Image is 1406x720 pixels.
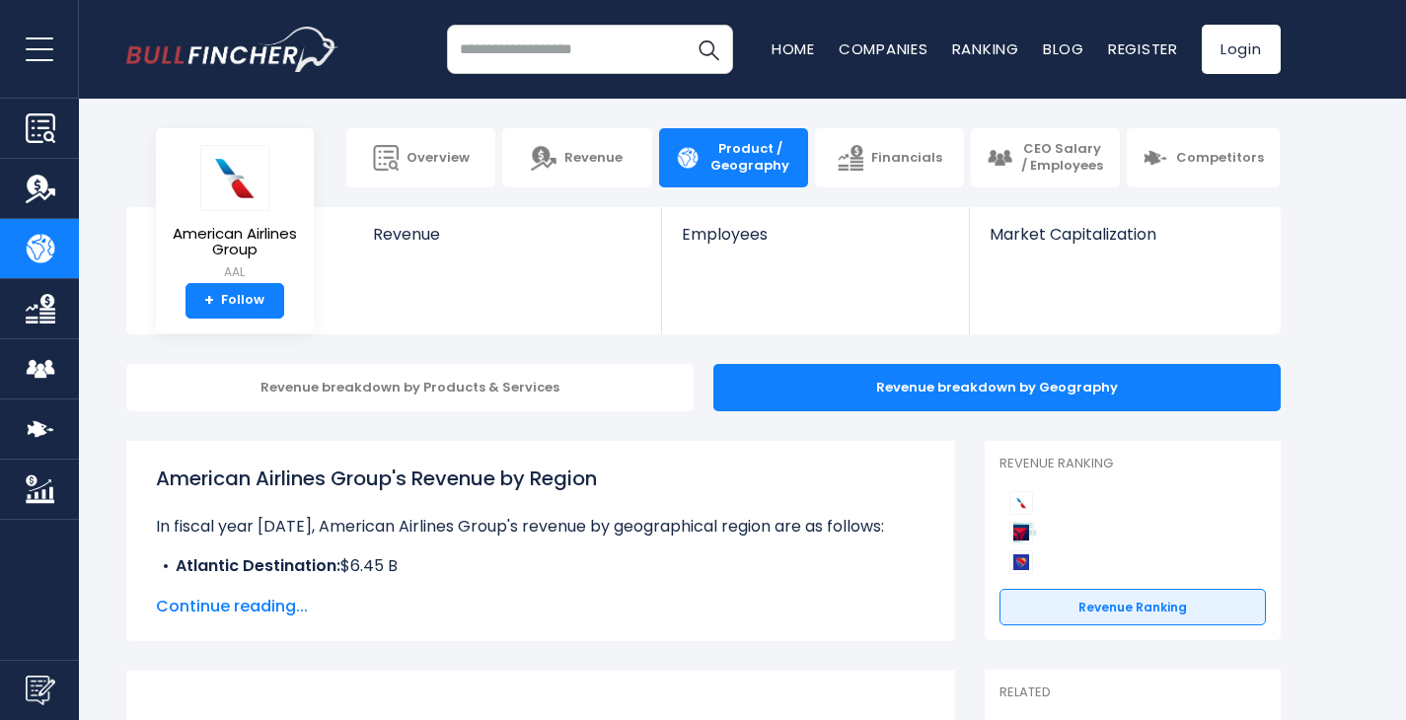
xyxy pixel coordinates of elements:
[708,141,792,175] span: Product / Geography
[772,38,815,59] a: Home
[871,150,942,167] span: Financials
[684,25,733,74] button: Search
[204,292,214,310] strong: +
[952,38,1019,59] a: Ranking
[1009,550,1033,574] img: Southwest Airlines Co. competitors logo
[662,207,969,277] a: Employees
[1176,150,1264,167] span: Competitors
[176,578,355,601] b: Domestic Destination:
[1108,38,1178,59] a: Register
[172,226,298,258] span: American Airlines Group
[185,283,284,319] a: +Follow
[1020,141,1104,175] span: CEO Salary / Employees
[171,144,299,283] a: American Airlines Group AAL
[659,128,808,187] a: Product / Geography
[126,27,338,72] img: bullfincher logo
[1009,491,1033,515] img: American Airlines Group competitors logo
[176,554,340,577] b: Atlantic Destination:
[999,456,1266,472] p: Revenue Ranking
[815,128,964,187] a: Financials
[999,684,1266,701] p: Related
[839,38,928,59] a: Companies
[564,150,623,167] span: Revenue
[502,128,651,187] a: Revenue
[126,364,694,411] div: Revenue breakdown by Products & Services
[353,207,662,277] a: Revenue
[172,263,298,281] small: AAL
[156,515,925,539] p: In fiscal year [DATE], American Airlines Group's revenue by geographical region are as follows:
[156,464,925,493] h1: American Airlines Group's Revenue by Region
[156,595,925,618] span: Continue reading...
[156,578,925,602] li: $35.34 B
[971,128,1120,187] a: CEO Salary / Employees
[1009,521,1033,544] img: Delta Air Lines competitors logo
[407,150,470,167] span: Overview
[373,225,642,244] span: Revenue
[682,225,949,244] span: Employees
[713,364,1281,411] div: Revenue breakdown by Geography
[1043,38,1084,59] a: Blog
[346,128,495,187] a: Overview
[990,225,1258,244] span: Market Capitalization
[1127,128,1280,187] a: Competitors
[156,554,925,578] li: $6.45 B
[970,207,1278,277] a: Market Capitalization
[126,27,338,72] a: Go to homepage
[1202,25,1281,74] a: Login
[999,589,1266,626] a: Revenue Ranking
